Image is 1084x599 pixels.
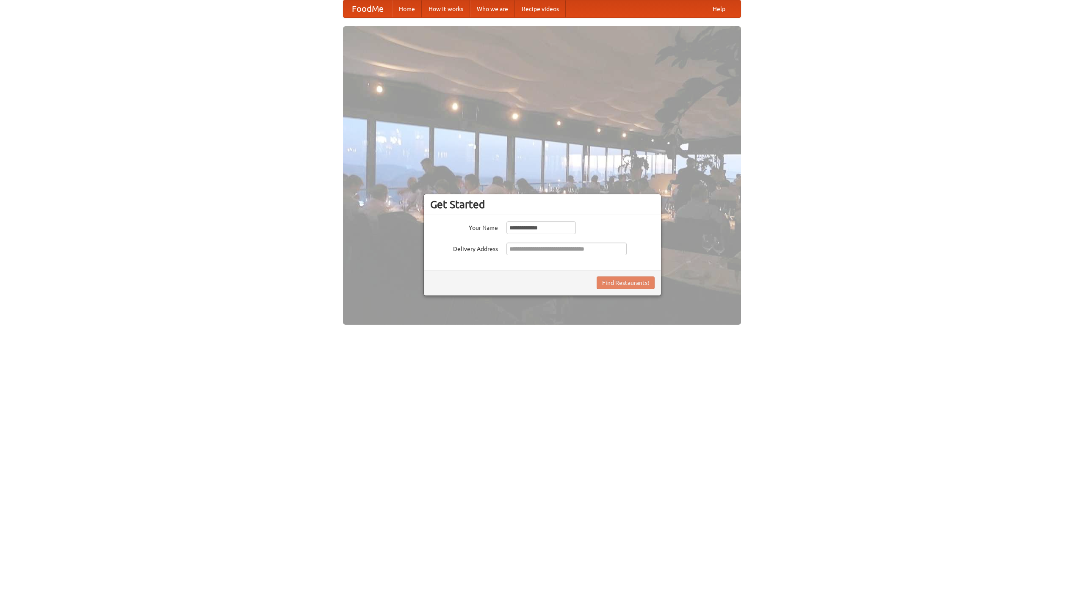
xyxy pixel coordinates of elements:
h3: Get Started [430,198,655,211]
a: Who we are [470,0,515,17]
label: Your Name [430,221,498,232]
a: Help [706,0,732,17]
button: Find Restaurants! [597,276,655,289]
a: Recipe videos [515,0,566,17]
label: Delivery Address [430,243,498,253]
a: FoodMe [343,0,392,17]
a: Home [392,0,422,17]
a: How it works [422,0,470,17]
